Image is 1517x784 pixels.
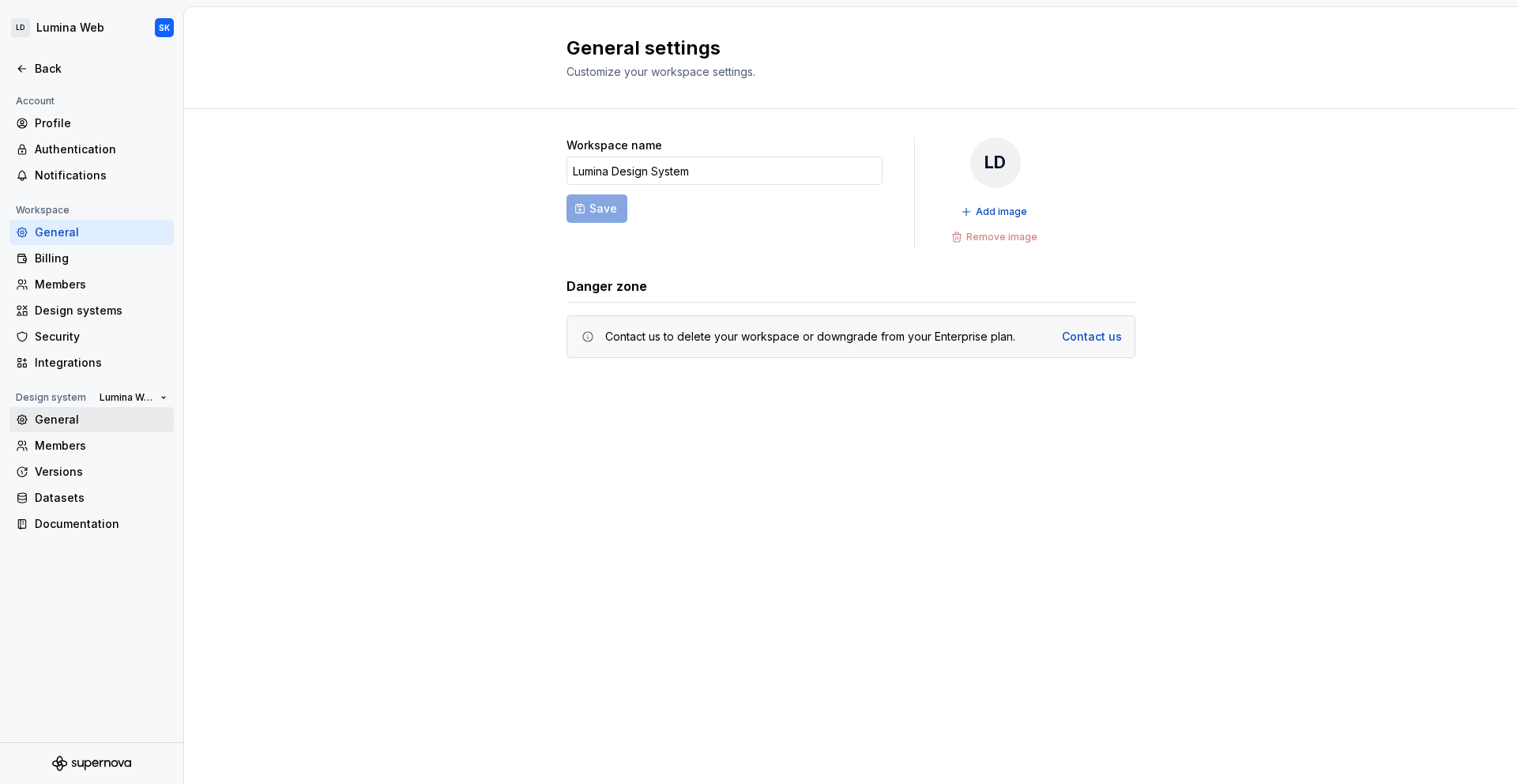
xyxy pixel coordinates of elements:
a: Billing [9,246,174,271]
a: General [9,407,174,432]
div: Datasets [35,490,168,506]
div: Billing [35,251,168,266]
a: Members [9,433,174,458]
svg: Supernova Logo [52,756,131,771]
div: Back [35,61,168,77]
span: Customize your workspace settings. [567,65,755,78]
div: Authentication [35,141,168,157]
button: Add image [956,201,1034,223]
div: General [35,224,168,240]
a: Datasets [9,485,174,511]
div: Design systems [35,303,168,318]
div: Lumina Web [36,20,104,36]
div: SK [159,21,170,34]
div: Profile [35,115,168,131]
a: Integrations [9,350,174,375]
a: Back [9,56,174,81]
div: Account [9,92,61,111]
div: LD [11,18,30,37]
button: LDLumina WebSK [3,10,180,45]
div: Design system [9,388,92,407]
div: Members [35,277,168,292]
div: Notifications [35,168,168,183]
a: General [9,220,174,245]
a: Contact us [1062,329,1122,345]
div: Integrations [35,355,168,371]
div: General [35,412,168,428]
div: Documentation [35,516,168,532]
h2: General settings [567,36,1116,61]
div: Security [35,329,168,345]
a: Design systems [9,298,174,323]
a: Versions [9,459,174,484]
a: Authentication [9,137,174,162]
div: LD [970,138,1021,188]
div: Versions [35,464,168,480]
a: Notifications [9,163,174,188]
div: Members [35,438,168,454]
h3: Danger zone [567,277,647,296]
a: Security [9,324,174,349]
div: Workspace [9,201,76,220]
a: Profile [9,111,174,136]
label: Workspace name [567,138,662,153]
div: Contact us to delete your workspace or downgrade from your Enterprise plan. [605,329,1015,345]
a: Members [9,272,174,297]
a: Documentation [9,511,174,537]
span: Lumina Web [100,391,154,404]
span: Add image [976,205,1027,218]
